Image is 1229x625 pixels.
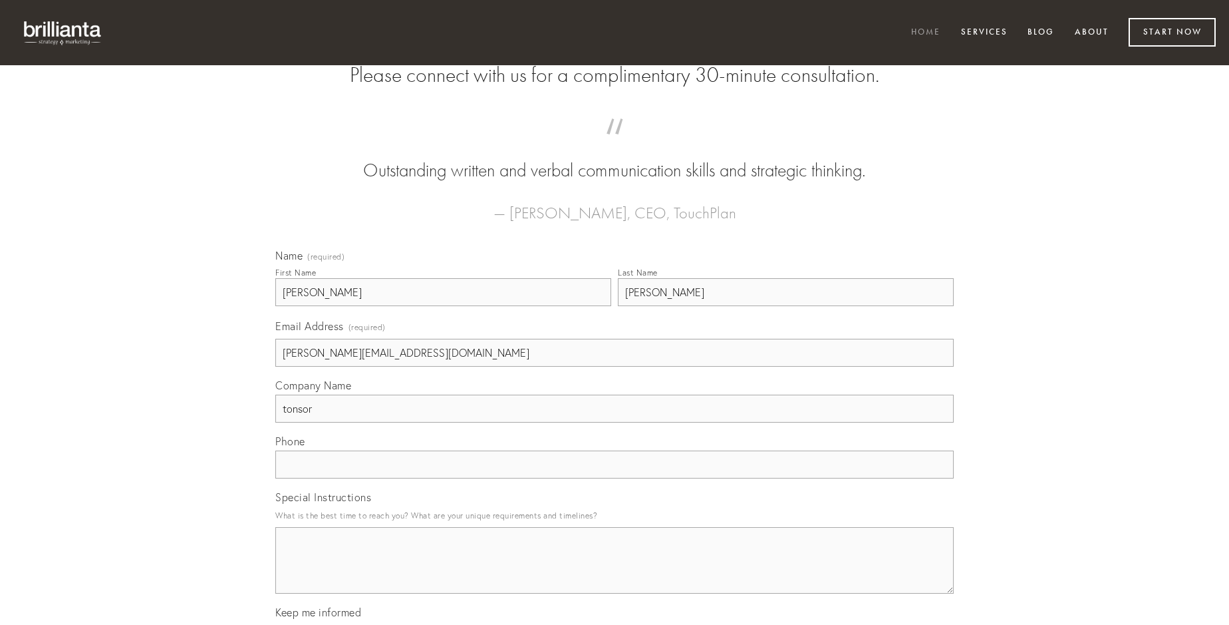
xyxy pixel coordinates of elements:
[275,435,305,448] span: Phone
[618,268,658,278] div: Last Name
[275,319,344,333] span: Email Address
[297,184,932,226] figcaption: — [PERSON_NAME], CEO, TouchPlan
[275,606,361,619] span: Keep me informed
[13,13,113,52] img: brillianta - research, strategy, marketing
[275,63,954,88] h2: Please connect with us for a complimentary 30-minute consultation.
[307,253,344,261] span: (required)
[275,249,303,262] span: Name
[902,22,949,44] a: Home
[297,132,932,158] span: “
[275,379,351,392] span: Company Name
[297,132,932,184] blockquote: Outstanding written and verbal communication skills and strategic thinking.
[348,318,386,336] span: (required)
[275,268,316,278] div: First Name
[952,22,1016,44] a: Services
[1066,22,1117,44] a: About
[1129,18,1216,47] a: Start Now
[275,491,371,504] span: Special Instructions
[275,507,954,524] p: What is the best time to reach you? What are your unique requirements and timelines?
[1019,22,1063,44] a: Blog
